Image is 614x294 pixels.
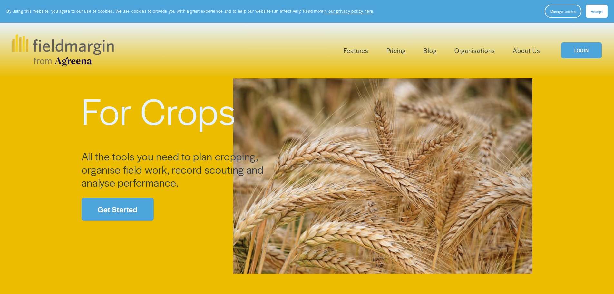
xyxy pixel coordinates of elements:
button: Manage cookies [545,5,581,18]
span: Manage cookies [550,9,576,14]
span: Accept [591,9,603,14]
span: For Crops [82,84,236,136]
span: All the tools you need to plan cropping, organise field work, record scouting and analyse perform... [82,149,266,190]
a: in our privacy policy here [324,8,373,14]
a: Organisations [454,45,495,56]
p: By using this website, you agree to our use of cookies. We use cookies to provide you with a grea... [6,8,374,14]
span: Features [344,46,368,55]
a: About Us [513,45,540,56]
a: Pricing [386,45,406,56]
img: fieldmargin.com [12,34,113,66]
a: Get Started [82,198,154,221]
a: folder dropdown [344,45,368,56]
a: Blog [424,45,437,56]
a: LOGIN [561,42,602,59]
button: Accept [586,5,608,18]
